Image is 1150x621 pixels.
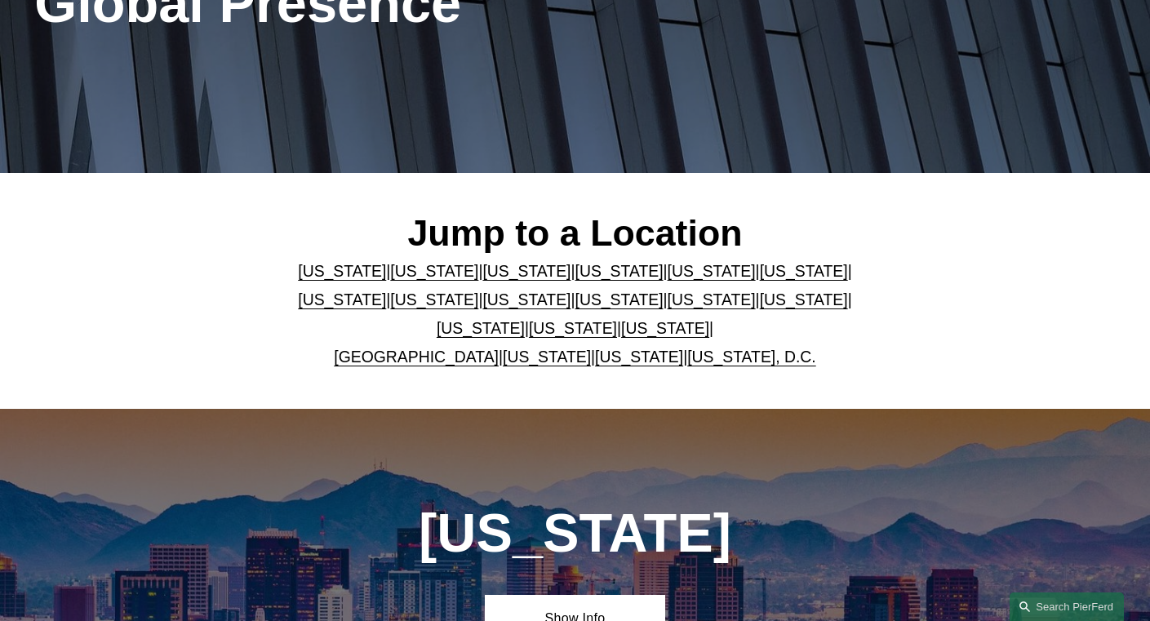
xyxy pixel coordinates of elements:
[760,291,848,308] a: [US_STATE]
[575,262,664,280] a: [US_STATE]
[298,291,386,308] a: [US_STATE]
[482,291,571,308] a: [US_STATE]
[575,291,664,308] a: [US_STATE]
[437,319,525,337] a: [US_STATE]
[503,348,591,366] a: [US_STATE]
[334,348,499,366] a: [GEOGRAPHIC_DATA]
[621,319,709,337] a: [US_STATE]
[482,262,571,280] a: [US_STATE]
[298,262,386,280] a: [US_STATE]
[595,348,683,366] a: [US_STATE]
[529,319,617,337] a: [US_STATE]
[668,262,756,280] a: [US_STATE]
[668,291,756,308] a: [US_STATE]
[390,262,478,280] a: [US_STATE]
[260,211,890,255] h2: Jump to a Location
[687,348,816,366] a: [US_STATE], D.C.
[390,291,478,308] a: [US_STATE]
[260,257,890,371] p: | | | | | | | | | | | | | | | | | |
[760,262,848,280] a: [US_STATE]
[1010,592,1124,621] a: Search this site
[350,502,801,564] h1: [US_STATE]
